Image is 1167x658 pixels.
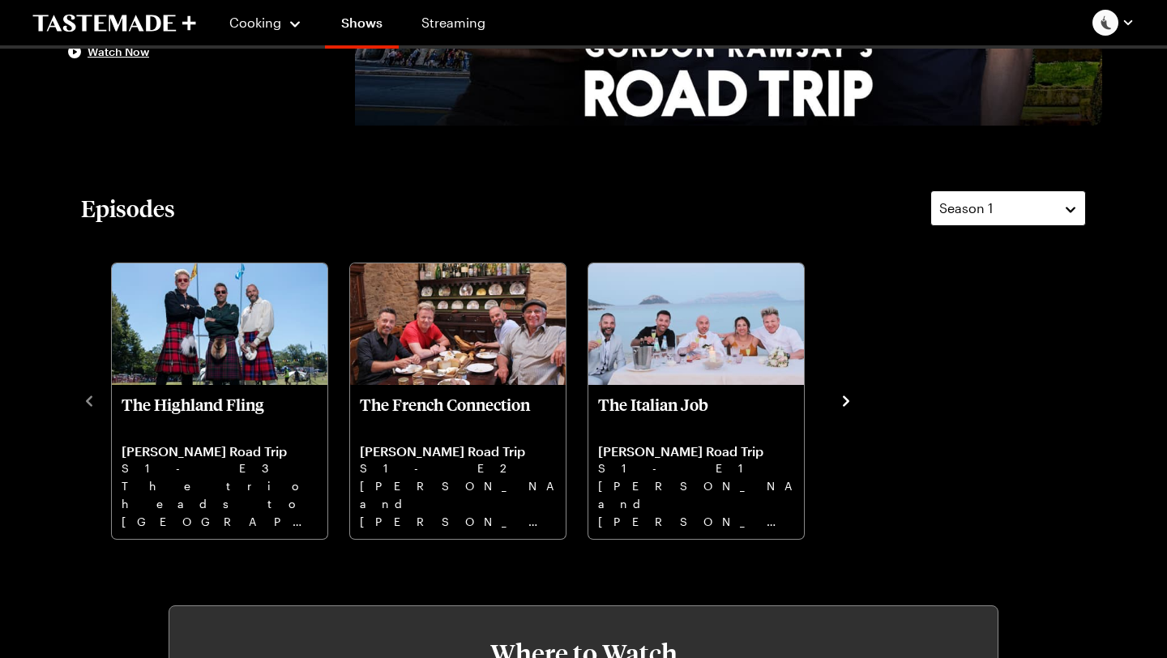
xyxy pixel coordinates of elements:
[88,44,149,60] span: Watch Now
[350,263,566,385] img: The French Connection
[348,258,587,540] div: 2 / 3
[360,459,556,477] p: S1 - E2
[110,258,348,540] div: 1 / 3
[32,14,196,32] a: To Tastemade Home Page
[598,395,794,434] p: The Italian Job
[112,263,327,539] div: The Highland Fling
[598,443,794,459] p: [PERSON_NAME] Road Trip
[587,258,825,540] div: 3 / 3
[325,3,399,49] a: Shows
[122,459,318,477] p: S1 - E3
[1092,10,1118,36] img: Profile picture
[588,263,804,539] div: The Italian Job
[1092,10,1135,36] button: Profile picture
[360,443,556,459] p: [PERSON_NAME] Road Trip
[598,395,794,529] a: The Italian Job
[122,443,318,459] p: [PERSON_NAME] Road Trip
[229,15,281,30] span: Cooking
[81,194,175,223] h2: Episodes
[360,395,556,529] a: The French Connection
[588,263,804,385] img: The Italian Job
[229,3,302,42] button: Cooking
[350,263,566,539] div: The French Connection
[112,263,327,385] img: The Highland Fling
[939,199,993,218] span: Season 1
[122,477,318,529] p: The trio heads to [GEOGRAPHIC_DATA] as [PERSON_NAME] prepares to cook a feast for the chief of Cl...
[930,190,1086,226] button: Season 1
[598,477,794,529] p: [PERSON_NAME] and [PERSON_NAME] start their trip in [PERSON_NAME]’s homeland of [GEOGRAPHIC_DATA]...
[122,395,318,434] p: The Highland Fling
[360,395,556,434] p: The French Connection
[838,390,854,409] button: navigate to next item
[122,395,318,529] a: The Highland Fling
[598,459,794,477] p: S1 - E1
[360,477,556,529] p: [PERSON_NAME] and [PERSON_NAME] travel to [GEOGRAPHIC_DATA] where [PERSON_NAME] has been asked to...
[81,390,97,409] button: navigate to previous item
